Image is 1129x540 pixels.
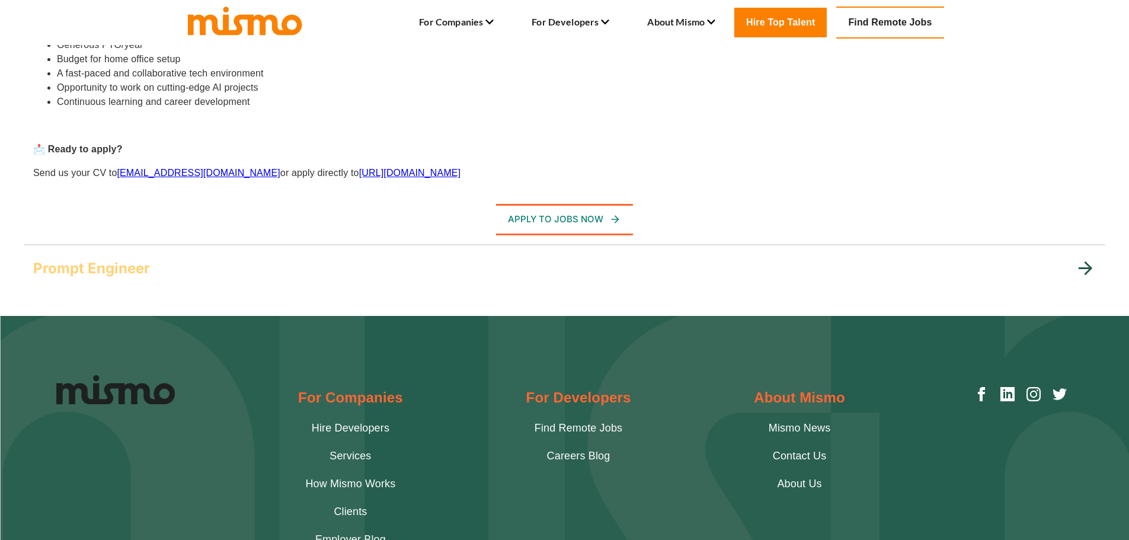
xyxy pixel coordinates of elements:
[57,66,1096,81] li: A fast-paced and collaborative tech environment
[754,387,845,408] h2: About Mismo
[836,7,944,39] a: Find Remote Jobs
[419,12,494,33] li: For Companies
[526,387,631,408] h2: For Developers
[769,420,831,436] a: Mismo News
[57,95,1096,109] li: Continuous learning and career development
[532,12,609,33] li: For Developers
[33,259,150,278] h5: Prompt Engineer
[24,245,1105,292] div: Prompt Engineer
[312,420,389,436] a: Hire Developers
[496,204,633,235] button: Apply To Jobs Now
[647,12,715,33] li: About Mismo
[334,504,367,520] a: Clients
[535,420,622,436] a: Find Remote Jobs
[547,448,610,464] a: Careers Blog
[298,387,403,408] h2: For Companies
[33,144,123,154] strong: 📩 Ready to apply?
[773,448,827,464] a: Contact Us
[330,448,371,464] a: Services
[33,166,1096,180] p: Send us your CV to or apply directly to
[777,476,821,492] a: About Us
[56,375,175,404] img: Logo
[359,168,461,178] a: [URL][DOMAIN_NAME]
[305,476,395,492] a: How Mismo Works
[57,38,1096,52] li: Generous PTO/year
[734,8,827,37] a: Hire Top Talent
[57,81,1096,95] li: Opportunity to work on cutting-edge AI projects
[185,4,304,36] img: logo
[117,168,280,178] a: [EMAIL_ADDRESS][DOMAIN_NAME]
[57,52,1096,66] li: Budget for home office setup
